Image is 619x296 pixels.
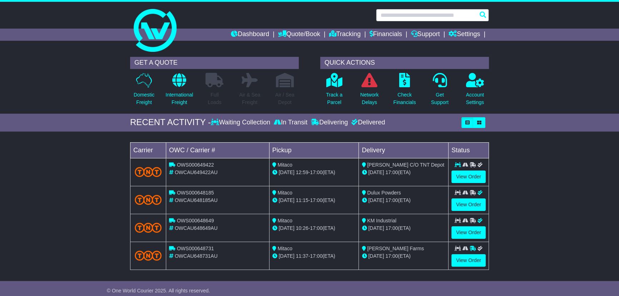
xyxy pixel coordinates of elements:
div: (ETA) [362,197,445,204]
span: 10:26 [296,225,308,231]
span: OWS000648731 [177,246,214,251]
a: DomesticFreight [133,73,155,110]
a: View Order [451,254,486,267]
span: [DATE] [368,197,384,203]
div: FROM OUR SUPPORT [130,285,489,295]
span: 17:00 [310,225,322,231]
a: View Order [451,198,486,211]
img: TNT_Domestic.png [135,223,162,232]
span: 17:00 [385,169,398,175]
span: 17:00 [385,225,398,231]
span: 11:37 [296,253,308,259]
span: 17:00 [310,197,322,203]
span: Dulux Powders [367,190,401,196]
a: View Order [451,226,486,239]
img: TNT_Domestic.png [135,195,162,204]
p: Network Delays [360,91,378,106]
td: Carrier [130,142,166,158]
td: OWC / Carrier # [166,142,269,158]
span: Mitaco [278,190,292,196]
span: [DATE] [279,169,294,175]
p: Account Settings [466,91,484,106]
span: 17:00 [385,197,398,203]
img: TNT_Domestic.png [135,167,162,177]
span: [PERSON_NAME] C/O TNT Depot [367,162,444,168]
span: OWS000649422 [177,162,214,168]
span: Mitaco [278,162,292,168]
p: International Freight [165,91,193,106]
a: AccountSettings [466,73,485,110]
span: KM Industrial [367,218,396,223]
span: [DATE] [279,225,294,231]
p: Air & Sea Freight [239,91,260,106]
span: OWCAU648185AU [175,197,218,203]
span: 17:00 [310,253,322,259]
a: NetworkDelays [360,73,379,110]
p: Check Financials [393,91,416,106]
div: - (ETA) [272,197,356,204]
span: OWS000648185 [177,190,214,196]
span: [DATE] [368,169,384,175]
span: OWCAU648731AU [175,253,218,259]
span: 11:15 [296,197,308,203]
div: - (ETA) [272,169,356,176]
a: View Order [451,171,486,183]
a: CheckFinancials [393,73,416,110]
a: Track aParcel [326,73,343,110]
a: Support [411,29,440,41]
a: Tracking [329,29,361,41]
p: Track a Parcel [326,91,342,106]
span: [DATE] [279,253,294,259]
td: Delivery [359,142,449,158]
div: - (ETA) [272,225,356,232]
div: GET A QUOTE [130,57,299,69]
span: 12:59 [296,169,308,175]
div: In Transit [272,119,309,127]
span: OWS000648649 [177,218,214,223]
span: 17:00 [310,169,322,175]
a: Dashboard [231,29,269,41]
div: QUICK ACTIONS [320,57,489,69]
a: Settings [449,29,480,41]
div: Delivered [350,119,385,127]
span: © One World Courier 2025. All rights reserved. [107,288,210,293]
a: Financials [370,29,402,41]
img: TNT_Domestic.png [135,251,162,260]
div: Delivering [309,119,350,127]
span: Mitaco [278,218,292,223]
div: RECENT ACTIVITY - [130,117,211,128]
p: Domestic Freight [134,91,154,106]
td: Pickup [269,142,359,158]
p: Get Support [431,91,449,106]
p: Full Loads [205,91,223,106]
div: - (ETA) [272,252,356,260]
p: Air / Sea Depot [275,91,294,106]
div: Waiting Collection [211,119,272,127]
span: [PERSON_NAME] Farms [367,246,424,251]
span: OWCAU648649AU [175,225,218,231]
a: InternationalFreight [165,73,193,110]
span: [DATE] [279,197,294,203]
td: Status [449,142,489,158]
div: (ETA) [362,252,445,260]
div: (ETA) [362,225,445,232]
a: GetSupport [431,73,449,110]
span: OWCAU649422AU [175,169,218,175]
span: Mitaco [278,246,292,251]
a: Quote/Book [278,29,320,41]
span: 17:00 [385,253,398,259]
span: [DATE] [368,253,384,259]
span: [DATE] [368,225,384,231]
div: (ETA) [362,169,445,176]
